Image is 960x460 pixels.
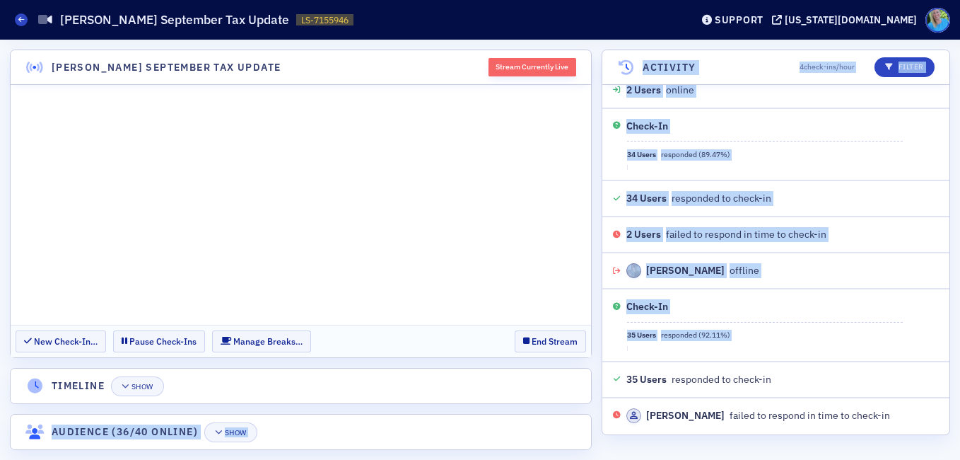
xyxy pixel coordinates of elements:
span: responded to check-in [672,191,771,206]
button: New Check-In… [16,330,106,352]
span: Profile [925,8,950,33]
div: Show [225,429,247,437]
span: 4 check-ins/hour [800,62,855,73]
span: 2 Users [626,83,661,98]
h4: [PERSON_NAME] September Tax Update [52,60,281,75]
div: [PERSON_NAME] [646,408,725,423]
p: Filter [885,62,924,73]
h4: Activity [643,60,696,75]
div: [PERSON_NAME] [646,263,725,278]
span: responded to check-in [672,372,771,387]
span: responded ( 89.47 %) [661,149,730,161]
div: Support [715,13,763,26]
div: offline [626,263,759,278]
span: 2 Users [626,227,661,242]
button: Show [204,422,257,442]
div: Check-In [626,299,668,314]
span: 35 Users [626,372,667,387]
span: responded ( 92.11 %) [661,330,730,341]
button: Pause Check-Ins [113,330,205,352]
button: Manage Breaks… [212,330,311,352]
span: LS-7155946 [301,14,349,26]
div: [US_STATE][DOMAIN_NAME] [785,13,917,26]
div: Show [131,383,153,391]
span: 35 Users [627,330,656,341]
div: Stream Currently Live [488,58,576,76]
span: 34 Users [626,191,667,206]
h1: [PERSON_NAME] September Tax Update [60,11,289,28]
div: failed to respond in time to check-in [626,408,890,423]
h4: Timeline [52,379,105,393]
button: [US_STATE][DOMAIN_NAME] [772,15,922,25]
div: Check-In [626,119,668,134]
button: End Stream [515,330,586,352]
button: Show [111,376,164,396]
span: failed to respond in time to check-in [666,227,826,242]
span: 34 Users [627,149,656,161]
button: Filter [874,57,935,77]
span: online [666,83,694,98]
h4: Audience (36/40 online) [52,425,198,439]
